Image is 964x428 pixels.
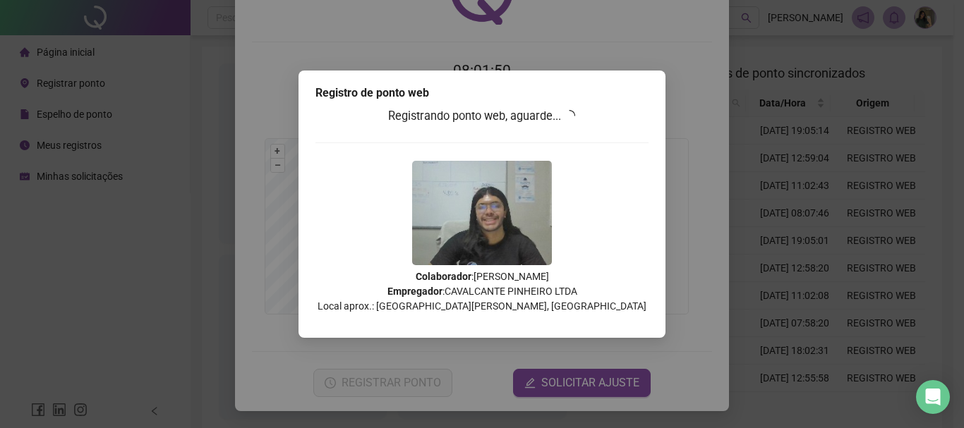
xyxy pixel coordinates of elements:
[315,269,649,314] p: : [PERSON_NAME] : CAVALCANTE PINHEIRO LTDA Local aprox.: [GEOGRAPHIC_DATA][PERSON_NAME], [GEOGRAP...
[315,85,649,102] div: Registro de ponto web
[916,380,950,414] div: Open Intercom Messenger
[315,107,649,126] h3: Registrando ponto web, aguarde...
[387,286,442,297] strong: Empregador
[564,109,577,122] span: loading
[416,271,471,282] strong: Colaborador
[412,161,552,265] img: 2Q==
